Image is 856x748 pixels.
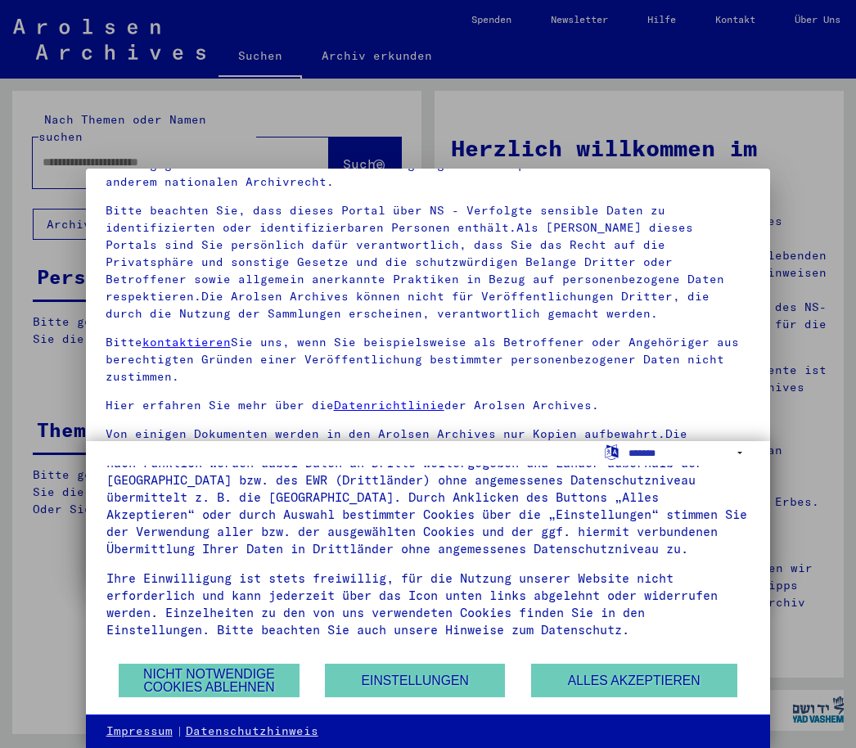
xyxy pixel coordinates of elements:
a: Datenrichtlinie [334,398,444,412]
div: Diese Website nutzt Cookies und vergleichbare Funktionen zur Verarbeitung von Endgeräteinformatio... [106,385,750,557]
button: Nicht notwendige Cookies ablehnen [119,664,299,697]
p: Bitte Sie uns, wenn Sie beispielsweise als Betroffener oder Angehöriger aus berechtigten Gründen ... [106,334,751,385]
p: Von einigen Dokumenten werden in den Arolsen Archives nur Kopien aufbewahrt.Die Originale sowie d... [106,426,751,477]
select: Sprache auswählen [628,441,750,465]
button: Einstellungen [325,664,505,697]
a: kontaktieren [142,335,231,349]
a: Datenschutzhinweis [186,723,318,740]
a: Impressum [106,723,173,740]
label: Sprache auswählen [603,444,620,459]
div: Ihre Einwilligung ist stets freiwillig, für die Nutzung unserer Website nicht erforderlich und ka... [106,570,750,638]
p: Hier erfahren Sie mehr über die der Arolsen Archives. [106,397,751,414]
p: Bitte beachten Sie, dass dieses Portal über NS - Verfolgte sensible Daten zu identifizierten oder... [106,202,751,322]
button: Alles akzeptieren [531,664,737,697]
